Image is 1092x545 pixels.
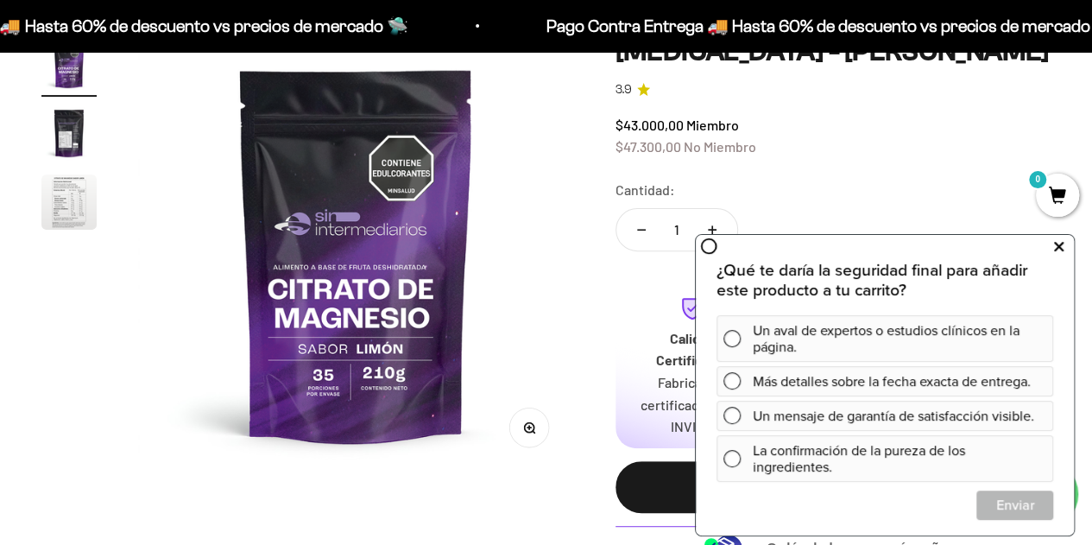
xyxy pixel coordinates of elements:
img: Citrato de Magnesio - Sabor Limón [41,105,97,161]
img: Citrato de Magnesio - Sabor Limón [41,36,97,92]
span: No Miembro [684,138,756,155]
a: 0 [1036,187,1079,206]
label: Cantidad: [615,179,675,201]
span: Miembro [686,117,739,133]
p: Fabricación certificada GMP e INVIMA [636,371,749,438]
button: Reducir cantidad [616,209,666,250]
span: $43.000,00 [615,117,684,133]
span: $47.300,00 [615,138,681,155]
mark: 0 [1027,169,1048,190]
button: Aumentar cantidad [687,209,737,250]
button: Ir al artículo 3 [41,174,97,235]
a: 3.93.9 de 5.0 estrellas [615,80,1051,99]
div: Añadir al carrito [650,476,1016,498]
strong: Calidad Certificada: [655,330,729,369]
button: Ir al artículo 1 [41,36,97,97]
span: 3.9 [615,80,632,99]
button: Ir al artículo 2 [41,105,97,166]
button: Añadir al carrito [615,461,1051,513]
img: Citrato de Magnesio - Sabor Limón [41,174,97,230]
img: Citrato de Magnesio - Sabor Limón [138,36,574,472]
iframe: zigpoll-iframe [696,233,1074,535]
